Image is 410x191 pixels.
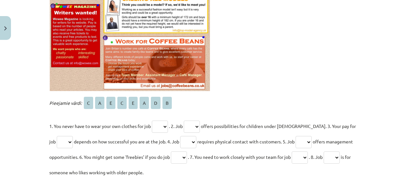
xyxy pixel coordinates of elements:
[49,123,356,144] span: offers possibilities for children under [DEMOGRAPHIC_DATA]. 3. Your pay for job
[4,26,7,31] img: icon-close-lesson-0947bae3869378f0d4975bcd49f059093ad1ed9edebbc8119c70593378902aed.svg
[188,154,291,160] span: . 7. You need to work closely with your team for job
[106,97,115,109] span: E
[49,123,151,129] span: 1. You never have to wear your own clothes for job
[197,139,295,144] span: requires physical contact with customers. 5. Job
[309,154,323,160] span: . 8. Job
[49,154,351,175] span: is for someone who likes working with older people.
[84,97,93,109] span: C
[129,97,138,109] span: E
[162,97,172,109] span: B
[140,97,149,109] span: A
[49,139,353,160] span: offers management opportunities. 6. You might get some 'freebies' if you do job
[151,97,161,109] span: D
[74,139,179,144] span: depends on how successful you are at the job. 4. Job
[49,100,82,106] span: Pieejamie vārdi:
[117,97,127,109] span: C
[169,123,183,129] span: . 2. Job
[95,97,104,109] span: A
